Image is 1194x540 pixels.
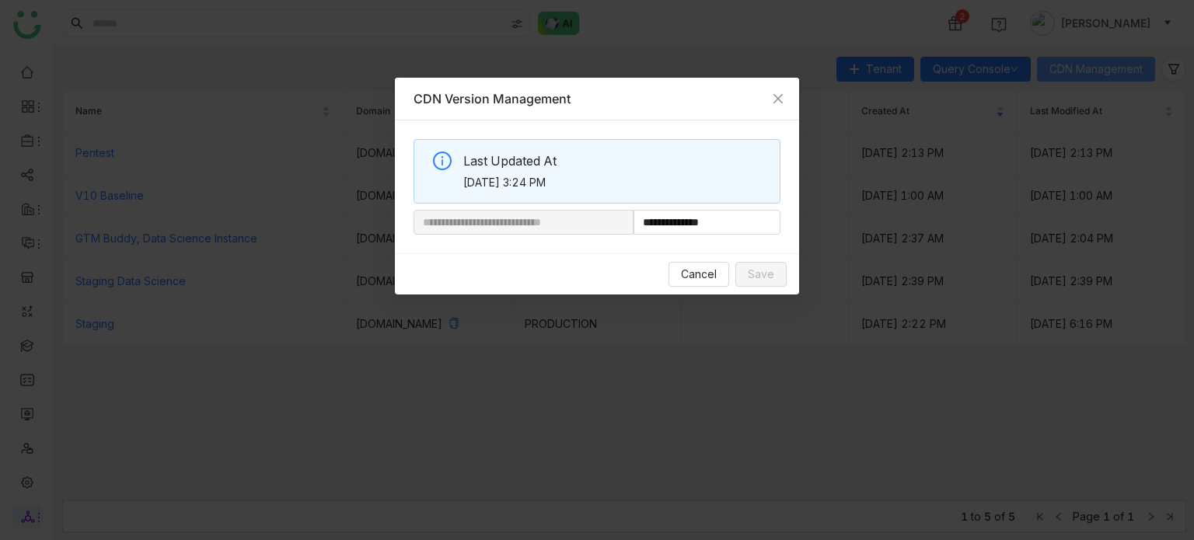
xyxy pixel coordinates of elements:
div: CDN Version Management [414,90,780,107]
button: Close [757,78,799,120]
span: Cancel [681,266,717,283]
button: Cancel [669,262,729,287]
span: Last Updated At [463,152,768,171]
button: Save [735,262,787,287]
span: [DATE] 3:24 PM [463,174,768,191]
